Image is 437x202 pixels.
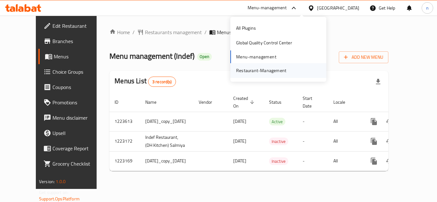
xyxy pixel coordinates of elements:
[236,25,256,32] div: All Plugins
[145,98,165,106] span: Name
[52,129,104,137] span: Upsell
[140,131,194,151] td: Indef Restaurant, (DH Kitchen) Salmiya
[109,131,140,151] td: 1223172
[370,74,386,89] div: Export file
[109,49,195,63] span: Menu management ( Indef )
[382,134,397,149] button: Change Status
[52,68,104,76] span: Choice Groups
[52,114,104,122] span: Menu disclaimer
[217,28,232,36] span: Menus
[333,98,354,106] span: Locale
[109,93,433,171] table: enhanced table
[140,151,194,171] td: [DATE]_copy_[DATE]
[298,131,328,151] td: -
[52,160,104,168] span: Grocery Checklist
[233,157,246,165] span: [DATE]
[233,137,246,145] span: [DATE]
[236,39,292,46] div: Global Quality Control Center
[233,94,256,110] span: Created On
[339,51,388,63] button: Add New Menu
[109,28,388,36] nav: breadcrumb
[366,114,382,129] button: more
[52,99,104,106] span: Promotions
[109,151,140,171] td: 1223169
[269,118,285,125] span: Active
[38,95,109,110] a: Promotions
[54,53,104,60] span: Menus
[317,4,359,11] div: [GEOGRAPHIC_DATA]
[38,64,109,79] a: Choice Groups
[298,151,328,171] td: -
[197,53,212,61] div: Open
[56,177,66,186] span: 1.0.0
[38,18,109,34] a: Edit Restaurant
[145,28,202,36] span: Restaurants management
[52,37,104,45] span: Branches
[328,112,361,131] td: All
[38,125,109,141] a: Upsell
[204,28,207,36] li: /
[269,98,290,106] span: Status
[148,79,176,85] span: 3 record(s)
[233,117,246,125] span: [DATE]
[236,67,286,74] div: Restaurant-Management
[328,131,361,151] td: All
[39,188,68,197] span: Get support on:
[115,76,176,87] h2: Menus List
[39,177,55,186] span: Version:
[137,28,202,36] a: Restaurants management
[328,151,361,171] td: All
[52,22,104,30] span: Edit Restaurant
[38,49,109,64] a: Menus
[197,54,212,59] span: Open
[382,153,397,169] button: Change Status
[382,114,397,129] button: Change Status
[132,28,135,36] li: /
[366,153,382,169] button: more
[248,4,287,12] div: Menu-management
[38,156,109,171] a: Grocery Checklist
[38,141,109,156] a: Coverage Report
[269,138,288,145] span: Inactive
[298,112,328,131] td: -
[115,98,127,106] span: ID
[109,112,140,131] td: 1223613
[38,110,109,125] a: Menu disclaimer
[109,28,130,36] a: Home
[269,158,288,165] span: Inactive
[52,83,104,91] span: Coupons
[199,98,220,106] span: Vendor
[361,93,433,112] th: Actions
[38,79,109,95] a: Coupons
[140,112,194,131] td: [DATE]_copy_[DATE]
[52,145,104,152] span: Coverage Report
[366,134,382,149] button: more
[344,53,383,61] span: Add New Menu
[38,34,109,49] a: Branches
[303,94,321,110] span: Start Date
[426,4,429,11] span: n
